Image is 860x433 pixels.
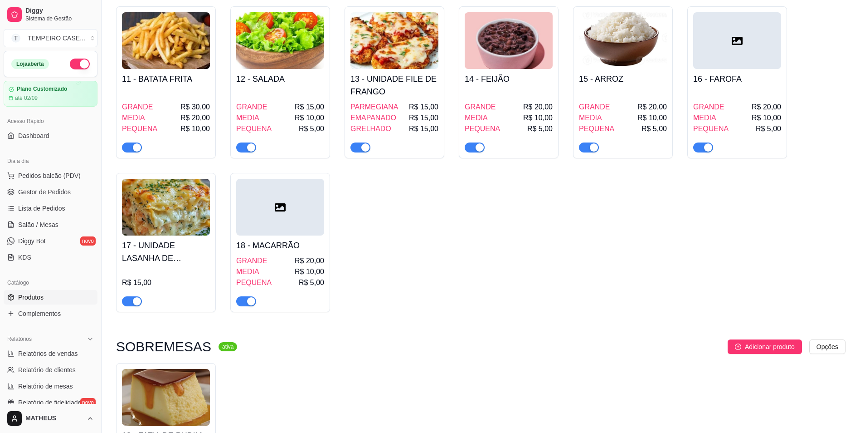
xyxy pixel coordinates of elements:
[579,73,667,85] h4: 15 - ARROZ
[236,239,324,252] h4: 18 - MACARRÃO
[122,123,157,134] span: PEQUENA
[236,123,272,134] span: PEQUENA
[409,123,438,134] span: R$ 15,00
[122,277,210,288] div: R$ 15,00
[465,113,488,123] span: MEDIA
[299,123,324,134] span: R$ 5,00
[236,12,324,69] img: product-image
[693,102,724,113] span: GRANDE
[809,340,845,354] button: Opções
[116,341,211,352] h3: SOBREMESAS
[15,94,38,102] article: até 02/09
[122,113,145,123] span: MEDIA
[745,342,795,352] span: Adicionar produto
[465,102,496,113] span: GRANDE
[180,102,210,113] span: R$ 30,00
[409,113,438,123] span: R$ 15,00
[122,369,210,426] img: product-image
[299,277,324,288] span: R$ 5,00
[25,15,94,22] span: Sistema de Gestão
[350,73,438,98] h4: 13 - UNIDADE FILE DE FRANGO
[465,123,500,134] span: PEQUENA
[409,102,438,113] span: R$ 15,00
[579,102,610,113] span: GRANDE
[579,123,614,134] span: PEQUENA
[236,277,272,288] span: PEQUENA
[693,123,729,134] span: PEQUENA
[70,59,90,69] button: Alterar Status
[579,113,602,123] span: MEDIA
[18,349,78,358] span: Relatórios de vendas
[465,73,553,85] h4: 14 - FEIJÃO
[637,102,667,113] span: R$ 20,00
[4,234,97,248] a: Diggy Botnovo
[122,239,210,265] h4: 17 - UNIDADE LASANHA DE CAMARRÃO
[11,34,20,43] span: T
[350,102,398,113] span: PARMEGIANA
[25,7,94,15] span: Diggy
[350,113,396,123] span: EMAPANADO
[4,128,97,143] a: Dashboard
[4,185,97,199] a: Gestor de Pedidos
[295,102,324,113] span: R$ 15,00
[25,414,83,423] span: MATHEUS
[18,309,61,318] span: Complementos
[637,113,667,123] span: R$ 10,00
[4,306,97,321] a: Complementos
[122,102,153,113] span: GRANDE
[295,266,324,277] span: R$ 10,00
[693,73,781,85] h4: 16 - FAROFA
[4,217,97,232] a: Salão / Mesas
[4,290,97,305] a: Produtos
[4,276,97,290] div: Catálogo
[523,113,553,123] span: R$ 10,00
[122,179,210,236] img: product-image
[641,123,667,134] span: R$ 5,00
[4,346,97,361] a: Relatórios de vendas
[236,266,259,277] span: MEDIA
[236,113,259,123] span: MEDIA
[18,398,81,407] span: Relatório de fidelidade
[816,342,838,352] span: Opções
[295,113,324,123] span: R$ 10,00
[18,131,49,140] span: Dashboard
[18,204,65,213] span: Lista de Pedidos
[18,293,44,302] span: Produtos
[4,201,97,216] a: Lista de Pedidos
[693,113,716,123] span: MEDIA
[4,81,97,107] a: Plano Customizadoaté 02/09
[17,86,67,93] article: Plano Customizado
[752,113,781,123] span: R$ 10,00
[4,363,97,377] a: Relatório de clientes
[579,12,667,69] img: product-image
[7,335,32,343] span: Relatórios
[18,382,73,391] span: Relatório de mesas
[752,102,781,113] span: R$ 20,00
[4,29,97,47] button: Select a team
[236,73,324,85] h4: 12 - SALADA
[4,168,97,183] button: Pedidos balcão (PDV)
[122,12,210,69] img: product-image
[4,4,97,25] a: DiggySistema de Gestão
[180,123,210,134] span: R$ 10,00
[4,379,97,394] a: Relatório de mesas
[4,408,97,429] button: MATHEUS
[18,365,76,374] span: Relatório de clientes
[756,123,781,134] span: R$ 5,00
[728,340,802,354] button: Adicionar produto
[523,102,553,113] span: R$ 20,00
[465,12,553,69] img: product-image
[18,171,81,180] span: Pedidos balcão (PDV)
[219,342,237,351] sup: ativa
[236,256,267,266] span: GRANDE
[4,250,97,265] a: KDS
[18,253,31,262] span: KDS
[236,102,267,113] span: GRANDE
[18,220,58,229] span: Salão / Mesas
[295,256,324,266] span: R$ 20,00
[18,187,71,197] span: Gestor de Pedidos
[350,123,391,134] span: GRELHADO
[4,395,97,410] a: Relatório de fidelidadenovo
[350,12,438,69] img: product-image
[122,73,210,85] h4: 11 - BATATA FRITA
